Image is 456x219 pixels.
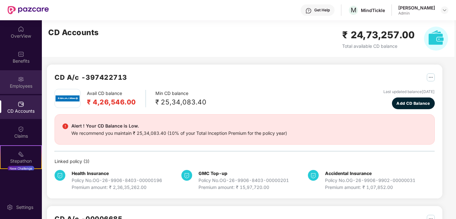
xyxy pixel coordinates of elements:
h2: CD A/c - 397422713 [55,72,127,83]
h2: ₹ 24,73,257.00 [342,28,414,42]
img: svg+xml;base64,PHN2ZyBpZD0iQ0RfQWNjb3VudHMiIGRhdGEtbmFtZT0iQ0QgQWNjb3VudHMiIHhtbG5zPSJodHRwOi8vd3... [18,101,24,107]
div: Policy No. OG-26-9906-8403-00000201 [199,177,289,184]
h2: CD Accounts [48,27,99,39]
div: Linked policy ( 3 ) [55,158,435,165]
img: svg+xml;base64,PHN2ZyBpZD0iQmVuZWZpdHMiIHhtbG5zPSJodHRwOi8vd3d3LnczLm9yZy8yMDAwL3N2ZyIgd2lkdGg9Ij... [18,51,24,57]
div: MindTickle [361,7,385,13]
div: Last updated balance [DATE] [383,89,435,95]
span: M [351,6,356,14]
b: Health Insurance [72,171,109,176]
img: svg+xml;base64,PHN2ZyB4bWxucz0iaHR0cDovL3d3dy53My5vcmcvMjAwMC9zdmciIHdpZHRoPSIzNCIgaGVpZ2h0PSIzNC... [55,170,65,181]
img: svg+xml;base64,PHN2ZyBpZD0iU2V0dGluZy0yMHgyMCIgeG1sbnM9Imh0dHA6Ly93d3cudzMub3JnLzIwMDAvc3ZnIiB3aW... [7,204,13,210]
div: ₹ 25,34,083.40 [155,97,206,107]
img: svg+xml;base64,PHN2ZyBpZD0iRW1wbG95ZWVzIiB4bWxucz0iaHR0cDovL3d3dy53My5vcmcvMjAwMC9zdmciIHdpZHRoPS... [18,76,24,82]
img: svg+xml;base64,PHN2ZyBpZD0iSG9tZSIgeG1sbnM9Imh0dHA6Ly93d3cudzMub3JnLzIwMDAvc3ZnIiB3aWR0aD0iMjAiIG... [18,26,24,32]
div: Policy No. OG-26-9906-9902-00000031 [325,177,415,184]
h2: ₹ 4,26,546.00 [87,97,136,107]
b: Accidental Insurance [325,171,372,176]
img: svg+xml;base64,PHN2ZyBpZD0iSGVscC0zMngzMiIgeG1sbnM9Imh0dHA6Ly93d3cudzMub3JnLzIwMDAvc3ZnIiB3aWR0aD... [305,8,312,14]
div: Alert ! Your CD Balance is Low. [71,122,287,130]
div: Policy No. OG-26-9906-8403-00000196 [72,177,162,184]
div: Get Help [314,8,330,13]
span: Total available CD balance [342,43,397,49]
img: svg+xml;base64,PHN2ZyBpZD0iQ2xhaW0iIHhtbG5zPSJodHRwOi8vd3d3LnczLm9yZy8yMDAwL3N2ZyIgd2lkdGg9IjIwIi... [18,126,24,132]
div: Settings [14,204,35,210]
div: Avail CD balance [87,90,146,107]
img: svg+xml;base64,PHN2ZyB4bWxucz0iaHR0cDovL3d3dy53My5vcmcvMjAwMC9zdmciIHdpZHRoPSIyMSIgaGVpZ2h0PSIyMC... [18,151,24,157]
img: svg+xml;base64,PHN2ZyB4bWxucz0iaHR0cDovL3d3dy53My5vcmcvMjAwMC9zdmciIHdpZHRoPSIzNCIgaGVpZ2h0PSIzNC... [308,170,319,181]
div: Admin [398,11,435,16]
img: svg+xml;base64,PHN2ZyB4bWxucz0iaHR0cDovL3d3dy53My5vcmcvMjAwMC9zdmciIHhtbG5zOnhsaW5rPSJodHRwOi8vd3... [424,27,448,51]
div: Premium amount: ₹ 1,07,852.00 [325,184,415,191]
img: svg+xml;base64,PHN2ZyB4bWxucz0iaHR0cDovL3d3dy53My5vcmcvMjAwMC9zdmciIHdpZHRoPSIzNCIgaGVpZ2h0PSIzNC... [181,170,192,181]
div: Premium amount: ₹ 2,36,35,262.00 [72,184,162,191]
img: bajaj.png [55,91,80,106]
div: Stepathon [1,158,41,164]
img: svg+xml;base64,PHN2ZyBpZD0iRHJvcGRvd24tMzJ4MzIiIHhtbG5zPSJodHRwOi8vd3d3LnczLm9yZy8yMDAwL3N2ZyIgd2... [442,8,447,13]
div: New Challenge [8,166,34,171]
b: GMC Top-up [199,171,227,176]
button: Add CD Balance [392,97,435,109]
div: [PERSON_NAME] [398,5,435,11]
div: We recommend you maintain ₹ 25,34,083.40 (10% of your Total Inception Premium for the policy year) [71,130,287,137]
img: New Pazcare Logo [8,6,49,14]
div: Premium amount: ₹ 15,97,720.00 [199,184,289,191]
div: Min CD balance [155,90,206,107]
img: svg+xml;base64,PHN2ZyBpZD0iRGFuZ2VyX2FsZXJ0IiBkYXRhLW5hbWU9IkRhbmdlciBhbGVydCIgeG1sbnM9Imh0dHA6Ly... [62,123,68,129]
img: svg+xml;base64,PHN2ZyB4bWxucz0iaHR0cDovL3d3dy53My5vcmcvMjAwMC9zdmciIHdpZHRoPSIyNSIgaGVpZ2h0PSIyNS... [427,73,435,81]
span: Add CD Balance [396,100,430,107]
